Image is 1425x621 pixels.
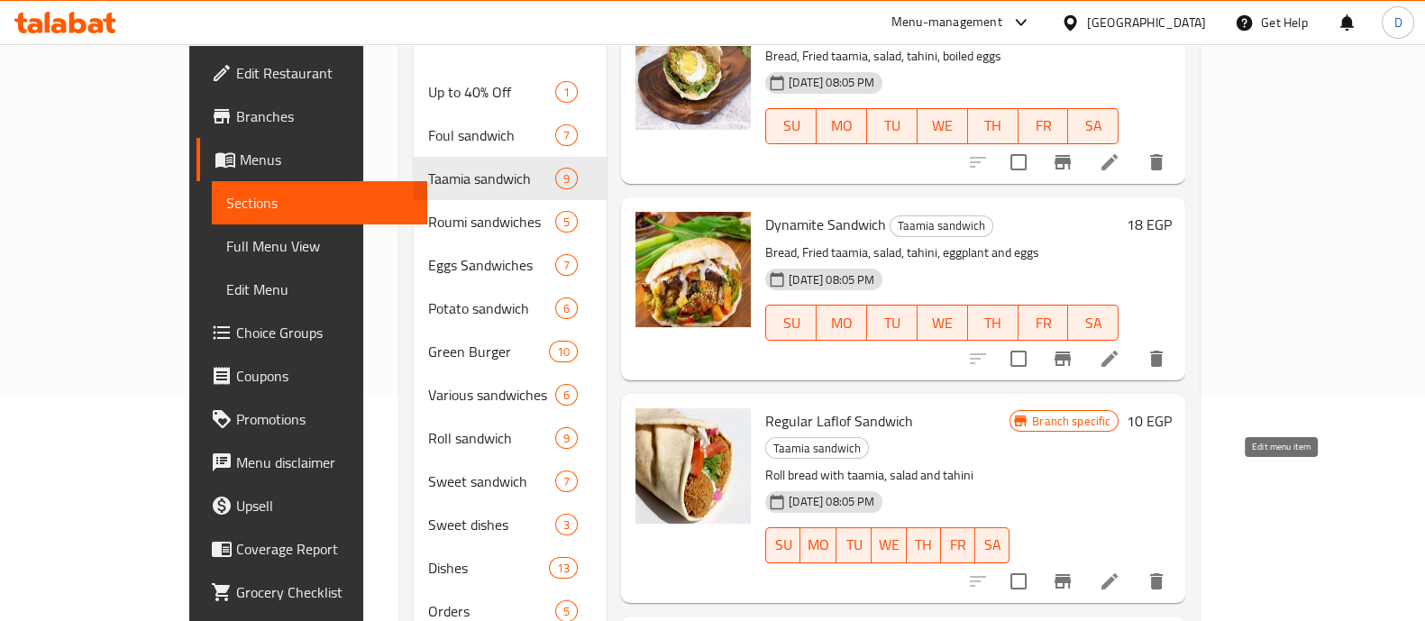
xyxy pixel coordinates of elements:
a: Edit Menu [212,268,427,311]
img: Dynamite Sandwich [635,212,751,327]
div: Taamia sandwich [428,168,555,189]
span: Various sandwiches [428,384,555,406]
span: Select to update [1000,340,1037,378]
img: Eggs Taamia Sandwich [635,14,751,130]
button: TH [907,527,941,563]
a: Choice Groups [196,311,427,354]
p: Bread, Fried taamia, salad, tahini, eggplant and eggs [765,242,1119,264]
span: Menus [240,149,413,170]
a: Menu disclaimer [196,441,427,484]
span: Upsell [236,495,413,516]
span: Dynamite Sandwich [765,211,886,238]
span: [DATE] 08:05 PM [781,271,881,288]
span: TH [914,532,934,558]
span: Choice Groups [236,322,413,343]
div: Menu-management [891,12,1002,33]
div: Up to 40% Off1 [414,70,607,114]
div: Potato sandwich6 [414,287,607,330]
a: Coupons [196,354,427,397]
span: 6 [556,387,577,404]
span: Edit Menu [226,279,413,300]
button: SA [975,527,1009,563]
span: Select to update [1000,143,1037,181]
span: 6 [556,300,577,317]
span: Sweet sandwich [428,470,555,492]
button: SU [765,527,800,563]
span: SA [1075,113,1111,139]
span: 3 [556,516,577,534]
a: Promotions [196,397,427,441]
span: SU [773,310,809,336]
span: Coupons [236,365,413,387]
a: Edit menu item [1099,151,1120,173]
span: 5 [556,603,577,620]
span: Sections [226,192,413,214]
button: FR [1019,108,1069,144]
div: items [555,124,578,146]
button: FR [941,527,975,563]
span: Dishes [428,557,549,579]
button: TU [867,108,918,144]
span: Promotions [236,408,413,430]
button: TH [968,108,1019,144]
span: Taamia sandwich [766,438,868,459]
a: Branches [196,95,427,138]
a: Sections [212,181,427,224]
span: TU [874,113,910,139]
button: delete [1135,337,1178,380]
span: Green Burger [428,341,549,362]
span: 13 [550,560,577,577]
span: Roumi sandwiches [428,211,555,233]
button: SU [765,305,817,341]
button: MO [817,305,867,341]
button: TU [867,305,918,341]
span: SA [1075,310,1111,336]
span: FR [1026,310,1062,336]
div: items [549,341,578,362]
button: Branch-specific-item [1041,560,1084,603]
div: items [555,384,578,406]
span: FR [1026,113,1062,139]
div: Sweet dishes3 [414,503,607,546]
span: WE [879,532,900,558]
div: items [555,211,578,233]
button: WE [872,527,907,563]
button: WE [918,305,968,341]
a: Menus [196,138,427,181]
button: Branch-specific-item [1041,337,1084,380]
button: SA [1068,108,1119,144]
span: MO [824,310,860,336]
span: 5 [556,214,577,231]
span: Up to 40% Off [428,81,555,103]
span: [DATE] 08:05 PM [781,74,881,91]
span: TH [975,310,1011,336]
span: Select to update [1000,562,1037,600]
span: TU [874,310,910,336]
span: 9 [556,170,577,187]
button: delete [1135,141,1178,184]
div: Foul sandwich [428,124,555,146]
span: Full Menu View [226,235,413,257]
button: Branch-specific-item [1041,141,1084,184]
span: Grocery Checklist [236,581,413,603]
button: MO [800,527,836,563]
div: Roumi sandwiches5 [414,200,607,243]
h6: 18 EGP [1126,212,1171,237]
div: items [555,168,578,189]
span: TU [844,532,863,558]
div: items [555,427,578,449]
div: Foul sandwich7 [414,114,607,157]
span: MO [808,532,829,558]
a: Full Menu View [212,224,427,268]
button: WE [918,108,968,144]
div: Green Burger10 [414,330,607,373]
span: Regular Laflof Sandwich [765,407,913,434]
div: items [555,81,578,103]
div: Taamia sandwich [890,215,993,237]
span: Sweet dishes [428,514,555,535]
span: Roll sandwich [428,427,555,449]
span: Edit Restaurant [236,62,413,84]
